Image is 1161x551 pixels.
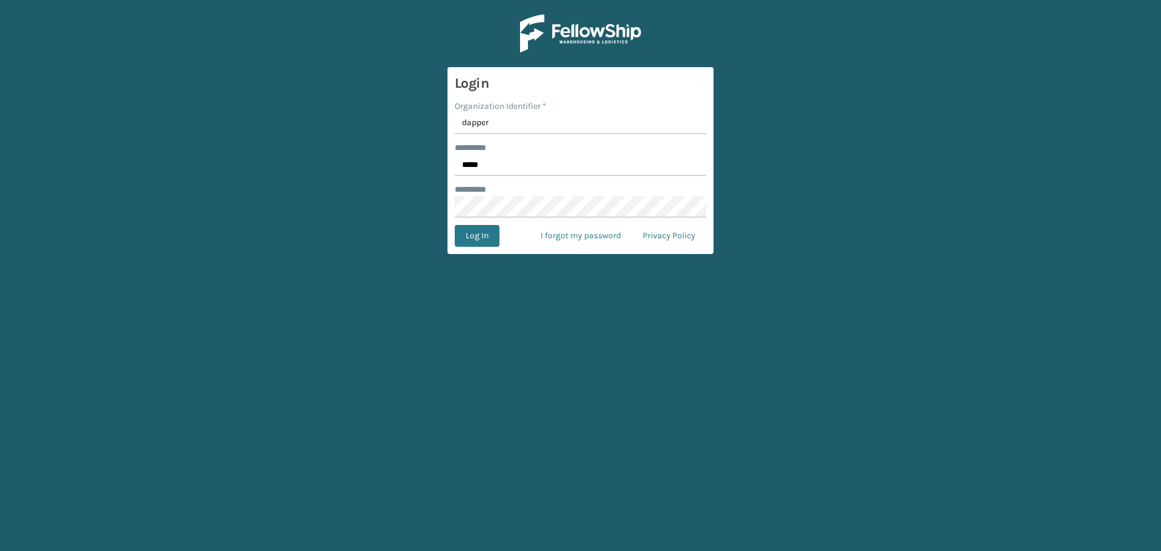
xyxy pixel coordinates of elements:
button: Log In [455,225,499,247]
a: I forgot my password [530,225,632,247]
h3: Login [455,74,706,93]
a: Privacy Policy [632,225,706,247]
label: Organization Identifier [455,100,546,112]
img: Logo [520,15,641,53]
